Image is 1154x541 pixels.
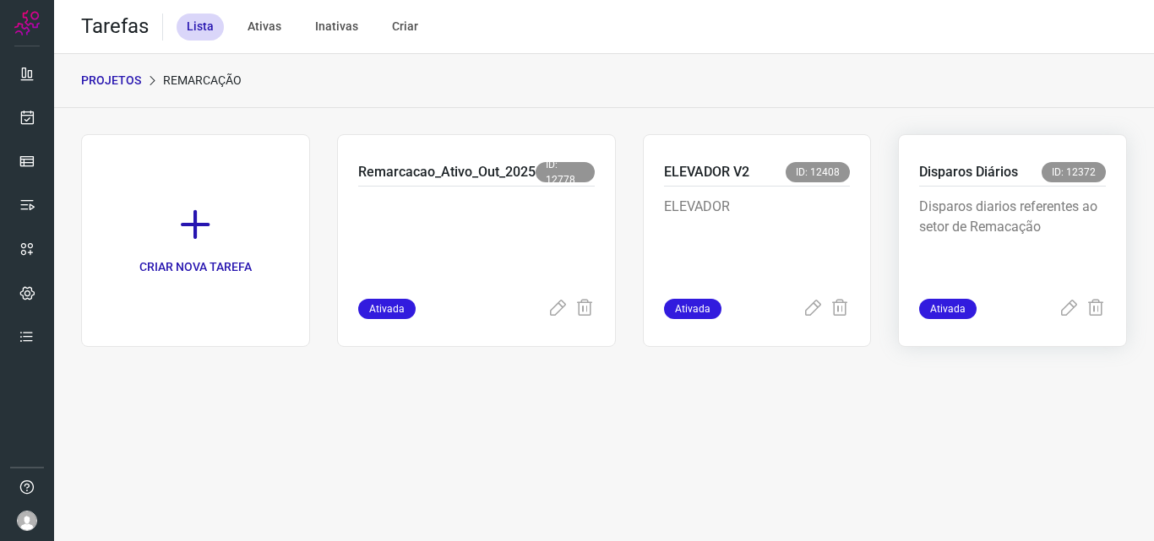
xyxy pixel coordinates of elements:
p: Remarcacao_Ativo_Out_2025 [358,162,536,182]
img: avatar-user-boy.jpg [17,511,37,531]
span: ID: 12372 [1042,162,1106,182]
p: PROJETOS [81,72,141,89]
p: ELEVADOR [664,197,851,281]
p: CRIAR NOVA TAREFA [139,258,252,276]
span: ID: 12408 [786,162,850,182]
a: CRIAR NOVA TAREFA [81,134,310,347]
div: Lista [177,14,224,41]
div: Criar [382,14,428,41]
div: Inativas [305,14,368,41]
span: Ativada [919,299,977,319]
p: Remarcação [163,72,242,89]
p: Disparos Diários [919,162,1018,182]
span: Ativada [358,299,416,319]
img: Logo [14,10,40,35]
span: ID: 12778 [536,162,595,182]
p: ELEVADOR V2 [664,162,749,182]
span: Ativada [664,299,721,319]
div: Ativas [237,14,291,41]
h2: Tarefas [81,14,149,39]
p: Disparos diarios referentes ao setor de Remacação [919,197,1106,281]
